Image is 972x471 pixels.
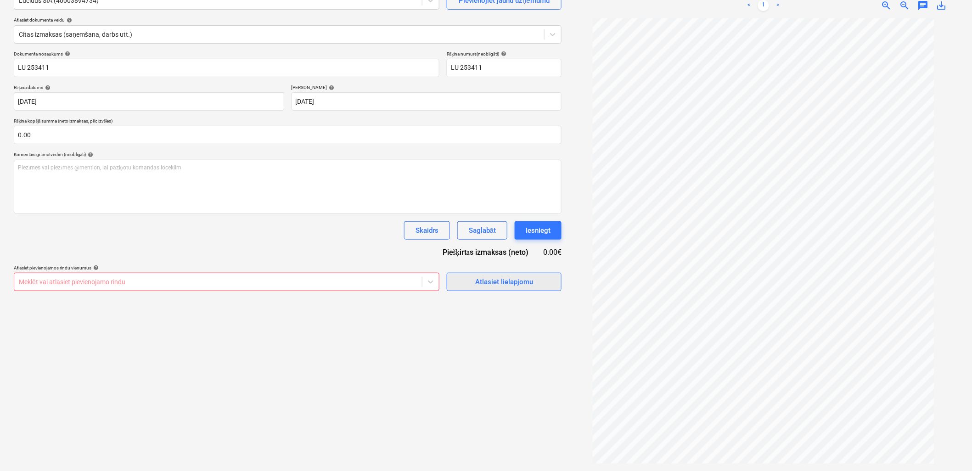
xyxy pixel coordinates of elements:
div: Saglabāt [469,224,496,236]
span: help [63,51,70,56]
div: Skaidrs [416,224,438,236]
p: Rēķina kopējā summa (neto izmaksas, pēc izvēles) [14,118,562,126]
input: Izpildes datums nav norādīts [292,92,562,111]
div: Rēķina datums [14,84,284,90]
span: help [327,85,335,90]
button: Iesniegt [515,221,562,240]
input: Dokumenta nosaukums [14,59,439,77]
span: help [499,51,506,56]
div: Iesniegt [526,224,551,236]
div: Piešķirtās izmaksas (neto) [435,247,543,258]
button: Saglabāt [457,221,507,240]
input: Rēķina kopējā summa (neto izmaksas, pēc izvēles) [14,126,562,144]
span: help [65,17,72,23]
div: Komentārs grāmatvedim (neobligāti) [14,151,562,157]
button: Atlasiet lielapjomu [447,273,562,291]
div: [PERSON_NAME] [292,84,562,90]
button: Skaidrs [404,221,450,240]
div: Dokumenta nosaukums [14,51,439,57]
div: Atlasiet dokumenta veidu [14,17,562,23]
iframe: Chat Widget [926,427,972,471]
div: Atlasiet lielapjomu [475,276,533,288]
span: help [43,85,51,90]
span: help [86,152,93,157]
div: Atlasiet pievienojamos rindu vienumus [14,265,439,271]
div: 0.00€ [543,247,562,258]
input: Rēķina numurs [447,59,562,77]
span: help [91,265,99,270]
input: Rēķina datums nav norādīts [14,92,284,111]
div: Rēķina numurs (neobligāti) [447,51,562,57]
